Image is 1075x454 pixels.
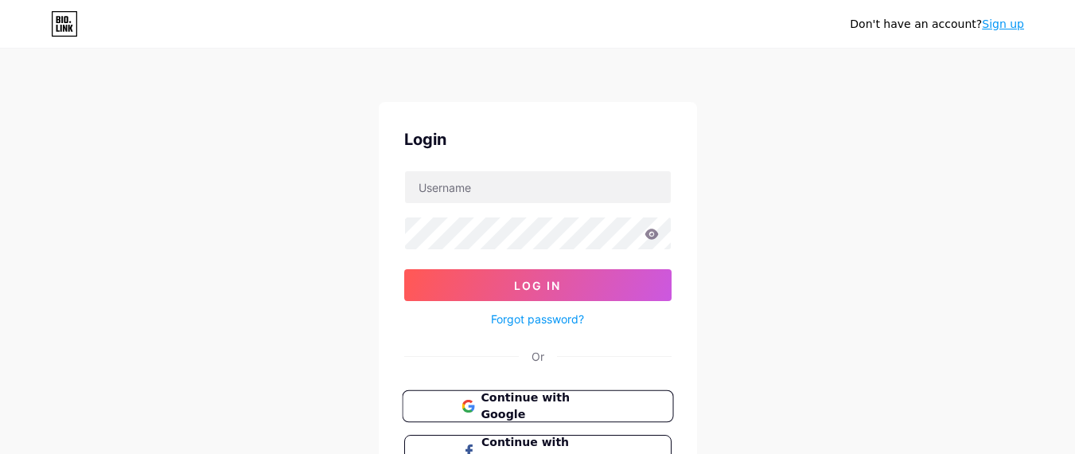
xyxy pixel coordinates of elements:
span: Log In [514,279,561,292]
a: Continue with Google [404,390,672,422]
span: Continue with Google [481,389,613,424]
button: Log In [404,269,672,301]
input: Username [405,171,671,203]
div: Don't have an account? [850,16,1024,33]
div: Or [532,348,544,365]
a: Sign up [982,18,1024,30]
div: Login [404,127,672,151]
a: Forgot password? [491,311,584,327]
button: Continue with Google [402,390,673,423]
